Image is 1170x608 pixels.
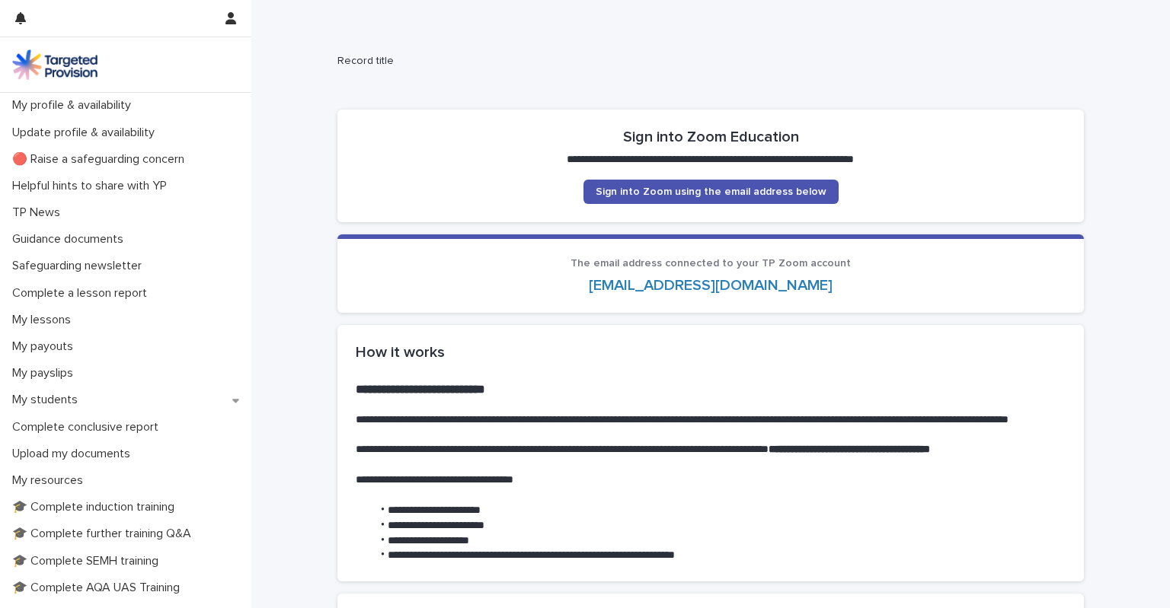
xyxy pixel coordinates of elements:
h2: Record title [337,55,1078,68]
span: Sign into Zoom using the email address below [596,186,826,197]
p: Upload my documents [6,447,142,461]
p: My payouts [6,339,85,354]
p: 🎓 Complete AQA UAS Training [6,581,192,595]
h2: Sign into Zoom Education [623,128,799,146]
p: 🎓 Complete further training Q&A [6,527,203,541]
img: M5nRWzHhSzIhMunXDL62 [12,49,97,80]
span: The email address connected to your TP Zoom account [571,258,851,269]
p: 🎓 Complete induction training [6,500,187,514]
p: My payslips [6,366,85,380]
p: Safeguarding newsletter [6,259,154,273]
p: TP News [6,205,72,220]
p: Update profile & availability [6,126,167,140]
p: My resources [6,473,95,488]
a: Sign into Zoom using the email address below [583,180,839,204]
p: My students [6,393,90,407]
a: [EMAIL_ADDRESS][DOMAIN_NAME] [589,278,833,293]
p: 🎓 Complete SEMH training [6,554,171,568]
p: Guidance documents [6,232,136,247]
p: Complete a lesson report [6,286,159,301]
p: Helpful hints to share with YP [6,179,179,193]
p: Complete conclusive report [6,420,171,435]
p: 🔴 Raise a safeguarding concern [6,152,197,167]
h2: How it works [356,343,1066,361]
p: My lessons [6,313,83,327]
p: My profile & availability [6,98,143,113]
